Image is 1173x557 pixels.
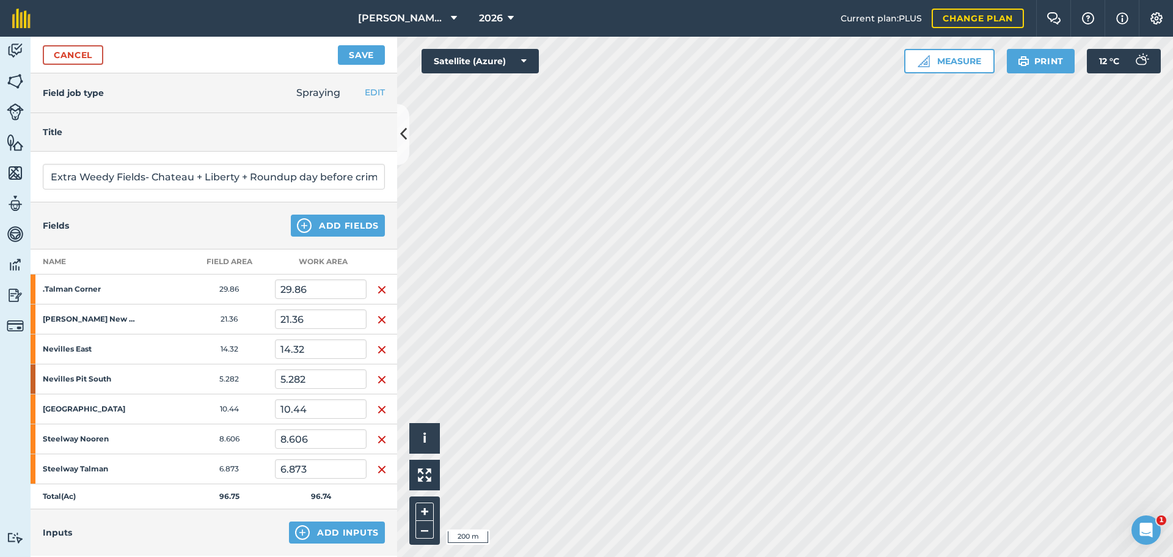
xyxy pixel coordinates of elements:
[1007,49,1075,73] button: Print
[7,42,24,60] img: svg+xml;base64,PD94bWwgdmVyc2lvbj0iMS4wIiBlbmNvZGluZz0idXRmLTgiPz4KPCEtLSBHZW5lcmF0b3I6IEFkb2JlIE...
[219,492,239,501] strong: 96.75
[291,215,385,237] button: Add Fields
[7,225,24,243] img: svg+xml;base64,PD94bWwgdmVyc2lvbj0iMS4wIiBlbmNvZGluZz0idXRmLTgiPz4KPCEtLSBHZW5lcmF0b3I6IEFkb2JlIE...
[43,314,138,324] strong: [PERSON_NAME] New House
[183,424,275,454] td: 8.606
[1081,12,1095,24] img: A question mark icon
[183,275,275,304] td: 29.86
[311,492,331,501] strong: 96.74
[31,249,183,275] th: Name
[43,125,385,139] h4: Title
[289,522,385,544] button: Add Inputs
[7,164,24,182] img: svg+xml;base64,PHN2ZyB4bWxucz0iaHR0cDovL3d3dy53My5vcmcvMjAwMC9zdmciIHdpZHRoPSI1NiIgaGVpZ2h0PSI2MC...
[43,344,138,354] strong: Nevilles East
[12,9,31,28] img: fieldmargin Logo
[1087,49,1161,73] button: 12 °C
[183,334,275,364] td: 14.32
[183,394,275,424] td: 10.44
[422,49,539,73] button: Satellite (Azure)
[7,317,24,334] img: svg+xml;base64,PD94bWwgdmVyc2lvbj0iMS4wIiBlbmNvZGluZz0idXRmLTgiPz4KPCEtLSBHZW5lcmF0b3I6IEFkb2JlIE...
[1157,515,1166,525] span: 1
[7,72,24,90] img: svg+xml;base64,PHN2ZyB4bWxucz0iaHR0cDovL3d3dy53My5vcmcvMjAwMC9zdmciIHdpZHRoPSI1NiIgaGVpZ2h0PSI2MC...
[1129,49,1153,73] img: svg+xml;base64,PD94bWwgdmVyc2lvbj0iMS4wIiBlbmNvZGluZz0idXRmLTgiPz4KPCEtLSBHZW5lcmF0b3I6IEFkb2JlIE...
[183,249,275,275] th: Field Area
[43,164,385,190] input: What needs doing?
[1018,54,1029,68] img: svg+xml;base64,PHN2ZyB4bWxucz0iaHR0cDovL3d3dy53My5vcmcvMjAwMC9zdmciIHdpZHRoPSIxOSIgaGVpZ2h0PSIyNC...
[43,374,138,384] strong: Nevilles Pit South
[918,55,930,67] img: Ruler icon
[43,434,138,444] strong: Steelway Nooren
[43,219,69,232] h4: Fields
[377,342,387,357] img: svg+xml;base64,PHN2ZyB4bWxucz0iaHR0cDovL3d3dy53My5vcmcvMjAwMC9zdmciIHdpZHRoPSIxNiIgaGVpZ2h0PSIyNC...
[358,11,446,26] span: [PERSON_NAME] Family Farms
[932,9,1024,28] a: Change plan
[7,194,24,213] img: svg+xml;base64,PD94bWwgdmVyc2lvbj0iMS4wIiBlbmNvZGluZz0idXRmLTgiPz4KPCEtLSBHZW5lcmF0b3I6IEFkb2JlIE...
[296,87,340,98] span: Spraying
[1131,515,1161,545] iframe: Intercom live chat
[7,256,24,274] img: svg+xml;base64,PD94bWwgdmVyc2lvbj0iMS4wIiBlbmNvZGluZz0idXRmLTgiPz4KPCEtLSBHZW5lcmF0b3I6IEFkb2JlIE...
[377,372,387,387] img: svg+xml;base64,PHN2ZyB4bWxucz0iaHR0cDovL3d3dy53My5vcmcvMjAwMC9zdmciIHdpZHRoPSIxNiIgaGVpZ2h0PSIyNC...
[43,404,138,414] strong: [GEOGRAPHIC_DATA]
[275,249,367,275] th: Work area
[7,103,24,120] img: svg+xml;base64,PD94bWwgdmVyc2lvbj0iMS4wIiBlbmNvZGluZz0idXRmLTgiPz4KPCEtLSBHZW5lcmF0b3I6IEFkb2JlIE...
[43,464,138,474] strong: Steelway Talman
[377,462,387,477] img: svg+xml;base64,PHN2ZyB4bWxucz0iaHR0cDovL3d3dy53My5vcmcvMjAwMC9zdmciIHdpZHRoPSIxNiIgaGVpZ2h0PSIyNC...
[183,364,275,394] td: 5.282
[338,45,385,65] button: Save
[377,402,387,417] img: svg+xml;base64,PHN2ZyB4bWxucz0iaHR0cDovL3d3dy53My5vcmcvMjAwMC9zdmciIHdpZHRoPSIxNiIgaGVpZ2h0PSIyNC...
[365,86,385,99] button: EDIT
[1099,49,1119,73] span: 12 ° C
[1116,11,1128,26] img: svg+xml;base64,PHN2ZyB4bWxucz0iaHR0cDovL3d3dy53My5vcmcvMjAwMC9zdmciIHdpZHRoPSIxNyIgaGVpZ2h0PSIxNy...
[415,521,434,539] button: –
[1149,12,1164,24] img: A cog icon
[409,423,440,454] button: i
[377,432,387,447] img: svg+xml;base64,PHN2ZyB4bWxucz0iaHR0cDovL3d3dy53My5vcmcvMjAwMC9zdmciIHdpZHRoPSIxNiIgaGVpZ2h0PSIyNC...
[841,12,922,25] span: Current plan : PLUS
[7,133,24,152] img: svg+xml;base64,PHN2ZyB4bWxucz0iaHR0cDovL3d3dy53My5vcmcvMjAwMC9zdmciIHdpZHRoPSI1NiIgaGVpZ2h0PSI2MC...
[295,525,310,540] img: svg+xml;base64,PHN2ZyB4bWxucz0iaHR0cDovL3d3dy53My5vcmcvMjAwMC9zdmciIHdpZHRoPSIxNCIgaGVpZ2h0PSIyNC...
[183,454,275,484] td: 6.873
[415,503,434,521] button: +
[7,286,24,304] img: svg+xml;base64,PD94bWwgdmVyc2lvbj0iMS4wIiBlbmNvZGluZz0idXRmLTgiPz4KPCEtLSBHZW5lcmF0b3I6IEFkb2JlIE...
[904,49,995,73] button: Measure
[297,218,312,233] img: svg+xml;base64,PHN2ZyB4bWxucz0iaHR0cDovL3d3dy53My5vcmcvMjAwMC9zdmciIHdpZHRoPSIxNCIgaGVpZ2h0PSIyNC...
[1047,12,1061,24] img: Two speech bubbles overlapping with the left bubble in the forefront
[43,284,138,294] strong: .Talman Corner
[7,532,24,544] img: svg+xml;base64,PD94bWwgdmVyc2lvbj0iMS4wIiBlbmNvZGluZz0idXRmLTgiPz4KPCEtLSBHZW5lcmF0b3I6IEFkb2JlIE...
[479,11,503,26] span: 2026
[43,526,72,539] h4: Inputs
[43,86,104,100] h4: Field job type
[43,492,76,501] strong: Total ( Ac )
[418,468,431,482] img: Four arrows, one pointing top left, one top right, one bottom right and the last bottom left
[183,304,275,334] td: 21.36
[43,45,103,65] a: Cancel
[377,312,387,327] img: svg+xml;base64,PHN2ZyB4bWxucz0iaHR0cDovL3d3dy53My5vcmcvMjAwMC9zdmciIHdpZHRoPSIxNiIgaGVpZ2h0PSIyNC...
[423,430,426,446] span: i
[377,282,387,297] img: svg+xml;base64,PHN2ZyB4bWxucz0iaHR0cDovL3d3dy53My5vcmcvMjAwMC9zdmciIHdpZHRoPSIxNiIgaGVpZ2h0PSIyNC...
